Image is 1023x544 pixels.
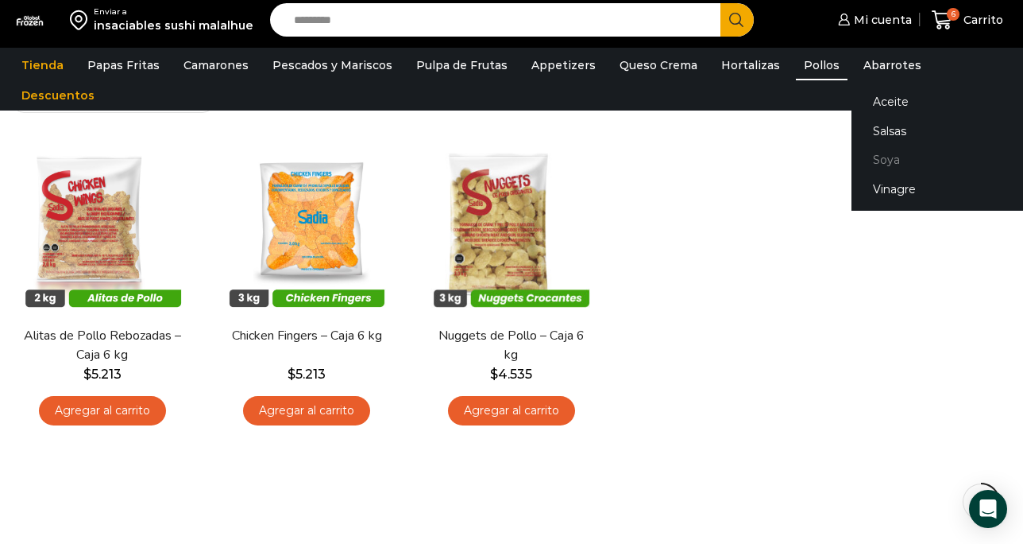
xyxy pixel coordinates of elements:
[834,4,912,36] a: Mi cuenta
[959,12,1003,28] span: Carrito
[612,50,705,80] a: Queso Crema
[796,50,847,80] a: Pollos
[928,2,1007,39] a: 6 Carrito
[264,50,400,80] a: Pescados y Mariscos
[14,80,102,111] a: Descuentos
[176,50,257,80] a: Camarones
[94,17,253,33] div: insaciables sushi malalhue
[430,327,593,363] a: Nuggets de Pollo – Caja 6 kg
[288,367,326,382] bdi: 5.213
[490,367,532,382] bdi: 4.535
[243,396,370,425] a: Agregar al carrito: “Chicken Fingers - Caja 6 kg”
[720,3,754,37] button: Search button
[288,367,295,382] span: $
[713,50,788,80] a: Hortalizas
[947,8,959,21] span: 6
[850,12,912,28] span: Mi cuenta
[70,6,94,33] img: address-field-icon.svg
[83,367,122,382] bdi: 5.213
[94,6,253,17] div: Enviar a
[83,367,91,382] span: $
[408,50,515,80] a: Pulpa de Frutas
[79,50,168,80] a: Papas Fritas
[490,367,498,382] span: $
[226,327,388,345] a: Chicken Fingers – Caja 6 kg
[448,396,575,425] a: Agregar al carrito: “Nuggets de Pollo - Caja 6 kg”
[14,50,71,80] a: Tienda
[21,327,183,363] a: Alitas de Pollo Rebozadas – Caja 6 kg
[39,396,166,425] a: Agregar al carrito: “Alitas de Pollo Rebozadas - Caja 6 kg”
[855,50,929,80] a: Abarrotes
[969,490,1007,528] div: Open Intercom Messenger
[523,50,604,80] a: Appetizers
